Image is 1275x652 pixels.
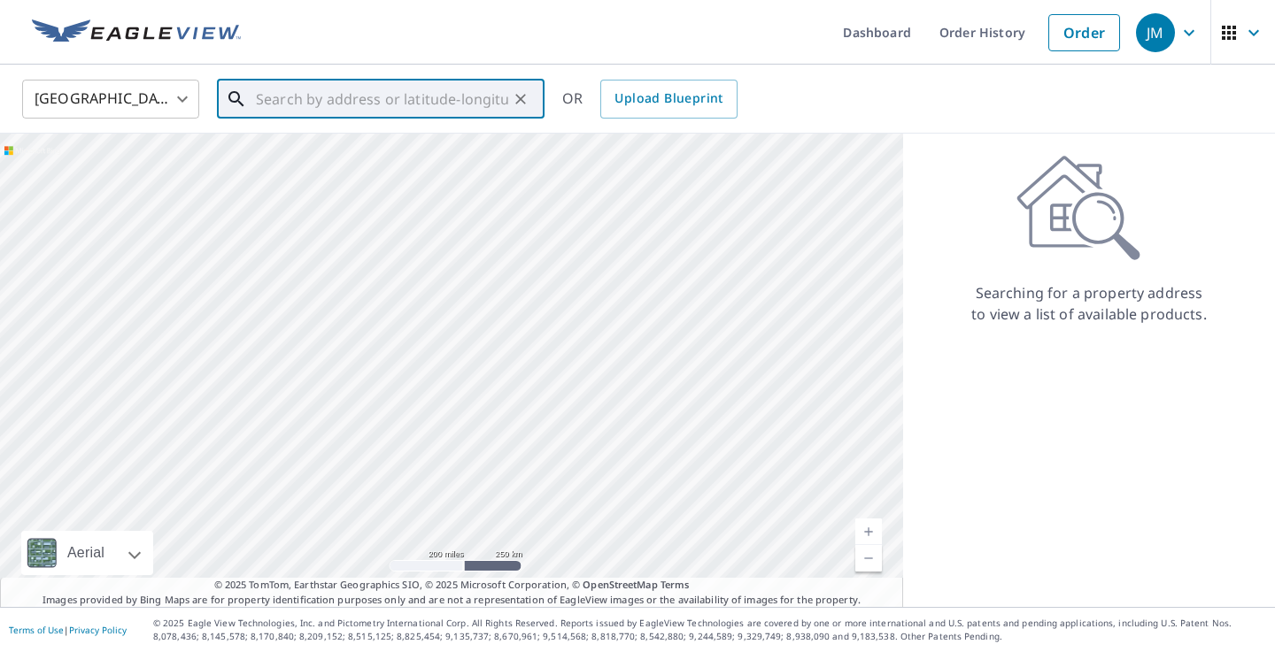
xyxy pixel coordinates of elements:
div: Aerial [21,531,153,575]
a: OpenStreetMap [583,578,657,591]
p: © 2025 Eagle View Technologies, Inc. and Pictometry International Corp. All Rights Reserved. Repo... [153,617,1266,643]
a: Terms [661,578,690,591]
a: Order [1048,14,1120,51]
div: JM [1136,13,1175,52]
p: | [9,625,127,635]
input: Search by address or latitude-longitude [256,74,508,124]
p: Searching for a property address to view a list of available products. [970,282,1208,325]
a: Privacy Policy [69,624,127,636]
div: OR [562,80,738,119]
a: Upload Blueprint [600,80,737,119]
a: Terms of Use [9,624,64,636]
a: Current Level 5, Zoom Out [855,545,882,571]
button: Clear [508,87,533,111]
div: Aerial [62,531,110,575]
span: Upload Blueprint [614,88,722,110]
span: © 2025 TomTom, Earthstar Geographics SIO, © 2025 Microsoft Corporation, © [214,578,690,593]
img: EV Logo [32,19,241,46]
a: Current Level 5, Zoom In [855,518,882,545]
div: [GEOGRAPHIC_DATA] [22,74,199,124]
